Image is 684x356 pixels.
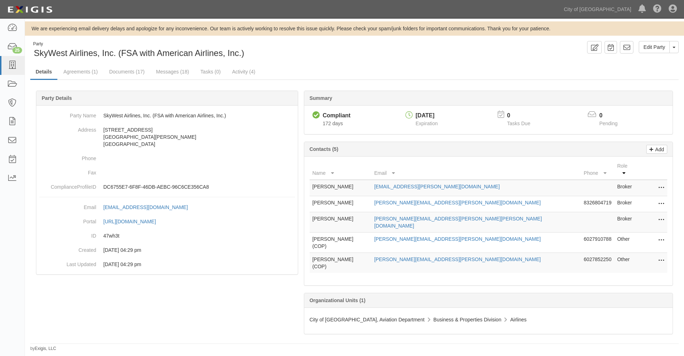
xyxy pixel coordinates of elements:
[599,112,626,120] p: 0
[39,123,295,151] dd: [STREET_ADDRESS] [GEOGRAPHIC_DATA][PERSON_NAME] [GEOGRAPHIC_DATA]
[614,253,639,273] td: Other
[30,41,349,59] div: SkyWest Airlines, Inc. (FSA with American Airlines, Inc.)
[39,180,96,190] dt: ComplianceProfileID
[39,200,96,211] dt: Email
[374,184,499,189] a: [EMAIL_ADDRESS][PERSON_NAME][DOMAIN_NAME]
[103,183,295,190] p: DC6755E7-6F8F-46DB-AEBC-96C6CE356CA8
[653,145,664,153] p: Add
[39,108,96,119] dt: Party Name
[34,48,244,58] span: SkyWest Airlines, Inc. (FSA with American Airlines, Inc.)
[39,243,295,257] dd: 06/30/2023 04:29 pm
[39,214,96,225] dt: Portal
[25,25,684,32] div: We are experiencing email delivery delays and apologize for any inconvenience. Our team is active...
[614,233,639,253] td: Other
[103,204,196,210] a: [EMAIL_ADDRESS][DOMAIN_NAME]
[581,233,615,253] td: 6027910788
[374,256,541,262] a: [PERSON_NAME][EMAIL_ADDRESS][PERSON_NAME][DOMAIN_NAME]
[310,212,372,233] td: [PERSON_NAME]
[39,229,96,239] dt: ID
[323,121,343,126] span: Since 02/28/2025
[560,2,635,16] a: City of [GEOGRAPHIC_DATA]
[39,151,96,162] dt: Phone
[371,159,581,180] th: Email
[312,112,320,119] i: Compliant
[581,196,615,212] td: 8326804719
[581,159,615,180] th: Phone
[323,112,351,120] div: Compliant
[30,346,56,352] small: by
[581,253,615,273] td: 6027852250
[374,216,542,229] a: [PERSON_NAME][EMAIL_ADDRESS][PERSON_NAME][PERSON_NAME][DOMAIN_NAME]
[58,65,103,79] a: Agreements (1)
[374,236,541,242] a: [PERSON_NAME][EMAIL_ADDRESS][PERSON_NAME][DOMAIN_NAME]
[42,95,72,101] b: Party Details
[33,41,244,47] div: Party
[30,65,57,80] a: Details
[151,65,195,79] a: Messages (18)
[39,229,295,243] dd: 47wh3t
[39,243,96,254] dt: Created
[39,108,295,123] dd: SkyWest Airlines, Inc. (FSA with American Airlines, Inc.)
[434,317,502,322] span: Business & Properties Division
[39,257,96,268] dt: Last Updated
[310,95,332,101] b: Summary
[416,112,438,120] div: [DATE]
[310,159,372,180] th: Name
[614,196,639,212] td: Broker
[195,65,226,79] a: Tasks (0)
[310,180,372,196] td: [PERSON_NAME]
[653,5,662,14] i: Help Center - Complianz
[646,145,667,154] a: Add
[39,166,96,176] dt: Fax
[39,123,96,133] dt: Address
[35,346,56,351] a: Exigis, LLC
[614,159,639,180] th: Role
[507,121,530,126] span: Tasks Due
[614,180,639,196] td: Broker
[12,47,22,54] div: 25
[227,65,260,79] a: Activity (4)
[310,317,425,322] span: City of [GEOGRAPHIC_DATA], Aviation Department
[39,257,295,271] dd: 06/30/2023 04:29 pm
[103,204,188,211] div: [EMAIL_ADDRESS][DOMAIN_NAME]
[310,233,372,253] td: [PERSON_NAME] (COP)
[639,41,670,53] a: Edit Party
[614,212,639,233] td: Broker
[374,200,541,205] a: [PERSON_NAME][EMAIL_ADDRESS][PERSON_NAME][DOMAIN_NAME]
[416,121,438,126] span: Expiration
[103,219,164,224] a: [URL][DOMAIN_NAME]
[5,3,55,16] img: logo-5460c22ac91f19d4615b14bd174203de0afe785f0fc80cf4dbbc73dc1793850b.png
[104,65,150,79] a: Documents (17)
[310,146,338,152] b: Contacts (5)
[510,317,527,322] span: Airlines
[310,253,372,273] td: [PERSON_NAME] (COP)
[599,121,617,126] span: Pending
[507,112,539,120] p: 0
[310,297,366,303] b: Organizational Units (1)
[310,196,372,212] td: [PERSON_NAME]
